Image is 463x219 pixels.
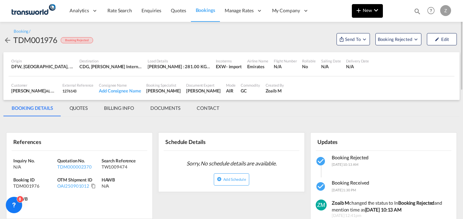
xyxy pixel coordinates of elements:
[225,7,254,14] span: Manage Rates
[14,29,30,34] div: Booking /
[13,34,57,45] div: TDM001976
[217,177,222,181] md-icon: icon-plus-circle
[332,213,451,219] span: [DATE] 12:41pm
[355,8,380,13] span: New
[435,37,439,42] md-icon: icon-pencil
[62,83,93,88] div: External Reference
[378,36,413,43] span: Booking Rejected
[102,158,136,163] span: Search Reference
[346,63,369,70] div: N/A
[425,5,440,17] div: Help
[414,8,421,15] md-icon: icon-magnify
[226,88,236,94] div: AIR
[146,83,181,88] div: Booking Specialist
[223,177,246,181] span: Add Schedule
[247,63,268,70] div: Emirates
[372,6,380,14] md-icon: icon-chevron-down
[164,135,230,147] div: Schedule Details
[70,7,89,14] span: Analytics
[302,63,315,70] div: No
[3,100,227,116] md-pagination-wrapper: Use the left and right arrow keys to navigate between tabs
[247,58,268,63] div: Airline Name
[226,63,242,70] div: - import
[11,88,57,94] div: [PERSON_NAME]
[91,184,96,188] md-icon: Click to Copy
[3,34,13,45] div: icon-arrow-left
[352,4,383,18] button: icon-plus 400-fgNewicon-chevron-down
[79,63,142,70] div: CDG, Charles de Gaulle International, Paris, France, Western Europe, Europe
[57,183,89,189] div: OAI250901012
[332,180,369,186] span: Booking Received
[99,83,141,88] div: Consignee Name
[316,200,327,210] img: v+XMcPmzgAAAABJRU5ErkJggg==
[57,158,85,163] span: Quotation No.
[375,33,421,45] button: Open demo menu
[11,63,74,70] div: DFW, Dallas Fort Worth International, Dallas-Fort Worth, United States, North America, Americas
[274,58,297,63] div: Flight Number
[146,88,181,94] div: [PERSON_NAME]
[171,8,186,13] span: Quotes
[346,58,369,63] div: Delivery Date
[355,6,363,14] md-icon: icon-plus 400-fg
[148,63,210,70] div: [PERSON_NAME] : 281.00 KG | Volumetric Wt : 281.00 KG | Chargeable Wt : 281.00 KG
[13,196,28,202] span: MAWB
[332,200,349,206] b: Zoaib M
[184,157,279,170] span: Sorry, No schedule details are available.
[414,8,421,18] div: icon-magnify
[186,83,221,88] div: Document Expert
[365,207,402,213] b: [DATE] 10:13 AM
[61,100,96,116] md-tab-item: QUOTES
[316,181,327,192] md-icon: icon-checkbox-marked-circle
[216,63,226,70] div: EXW
[57,177,92,182] span: OTM Shipment ID
[79,58,142,63] div: Destination
[141,8,161,13] span: Enquiries
[13,177,35,182] span: Booking ID
[316,156,327,167] md-icon: icon-checkbox-marked-circle
[316,135,382,147] div: Updates
[241,83,260,88] div: Commodity
[186,88,221,94] div: [PERSON_NAME]
[10,3,56,18] img: 1a84b2306ded11f09c1219774cd0a0fe.png
[13,158,35,163] span: Inquiry No.
[102,164,144,170] div: TW1009474
[332,162,358,166] span: [DATE] 10:13 AM
[148,58,210,63] div: Load Details
[13,183,56,189] div: TDM001976
[11,83,57,88] div: Customer
[266,88,284,94] div: Zoaib M
[321,63,341,70] div: N/A
[61,37,93,44] div: Booking Rejected
[142,100,189,116] md-tab-item: DOCUMENTS
[337,33,370,45] button: Open demo menu
[13,164,56,170] div: N/A
[12,135,78,147] div: References
[332,200,451,213] div: changed the status to In and mention time as
[99,88,141,94] div: Add Consignee Name
[57,164,100,170] div: TDM000002370
[344,36,361,43] span: Send To
[302,58,315,63] div: Rollable
[11,58,74,63] div: Origin
[226,83,236,88] div: Mode
[96,100,142,116] md-tab-item: BILLING INFO
[272,7,300,14] span: My Company
[274,63,297,70] div: N/A
[427,33,457,45] button: icon-pencilEdit
[107,8,132,13] span: Rate Search
[216,58,242,63] div: Incoterms
[102,183,146,189] div: N/A
[241,88,260,94] div: GC
[3,36,12,44] md-icon: icon-arrow-left
[214,173,249,186] button: icon-plus-circleAdd Schedule
[440,5,451,16] div: Z
[46,88,143,93] span: AL AKHDOOD TRADING AND CONTRACTING COMPANY
[196,7,215,13] span: Bookings
[62,89,76,93] span: 1276143
[425,5,437,16] span: Help
[3,100,61,116] md-tab-item: BOOKING DETAILS
[7,7,128,14] body: Editor, editor32
[189,100,227,116] md-tab-item: CONTACT
[321,58,341,63] div: Sailing Date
